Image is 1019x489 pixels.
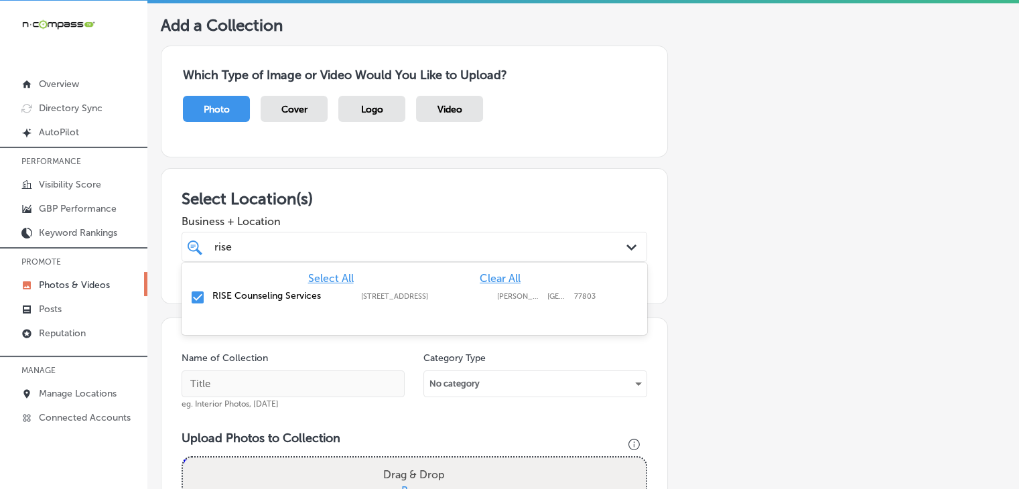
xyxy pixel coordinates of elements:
div: Domain: [DOMAIN_NAME] [35,35,147,46]
p: Reputation [39,328,86,339]
p: Directory Sync [39,102,103,114]
span: eg. Interior Photos, [DATE] [182,399,279,409]
label: TX [547,292,567,301]
input: Title [182,370,405,397]
h3: Which Type of Image or Video Would You Like to Upload? [183,68,646,82]
p: Keyword Rankings [39,227,117,238]
label: 401 North Main Street; Suite 104 [361,292,490,301]
div: v 4.0.25 [38,21,66,32]
p: Posts [39,303,62,315]
span: Clear All [480,272,521,285]
label: 77803 [574,292,596,301]
label: Category Type [423,352,486,364]
p: Connected Accounts [39,412,131,423]
div: Keywords by Traffic [148,79,226,88]
span: Logo [361,104,383,115]
span: Photo [204,104,230,115]
div: Domain Overview [51,79,120,88]
p: Visibility Score [39,179,101,190]
label: Bryan [497,292,541,301]
label: Name of Collection [182,352,268,364]
h3: Upload Photos to Collection [182,431,647,445]
img: tab_keywords_by_traffic_grey.svg [133,78,144,88]
img: 660ab0bf-5cc7-4cb8-ba1c-48b5ae0f18e60NCTV_CLogo_TV_Black_-500x88.png [21,18,95,31]
span: Cover [281,104,308,115]
h3: Select Location(s) [182,189,647,208]
span: Select All [308,272,354,285]
p: Photos & Videos [39,279,110,291]
p: Manage Locations [39,388,117,399]
img: logo_orange.svg [21,21,32,32]
img: website_grey.svg [21,35,32,46]
p: Overview [39,78,79,90]
p: GBP Performance [39,203,117,214]
span: Business + Location [182,215,647,228]
label: RISE Counseling Services [212,290,348,301]
p: AutoPilot [39,127,79,138]
img: tab_domain_overview_orange.svg [36,78,47,88]
h5: Add a Collection [161,15,1006,35]
div: No category [424,373,646,395]
span: Video [437,104,462,115]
